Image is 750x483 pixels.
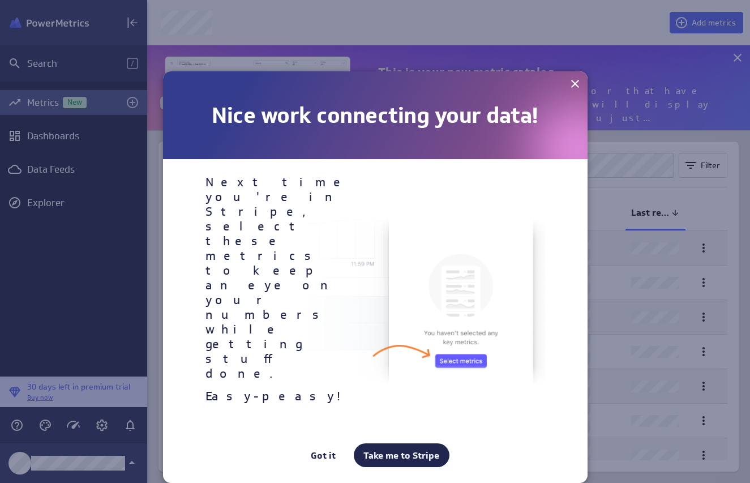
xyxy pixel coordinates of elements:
[205,389,353,404] p: Easy-peasy!
[212,101,538,130] h1: Nice work connecting your data!
[217,198,545,405] img: guide-media-a4a5c2b7-611f-4380-ba65-34a50e822309
[205,175,353,381] p: Next time you're in Stripe, select these metrics to keep an eye on your numbers while getting stu...
[301,443,346,467] span: Got it
[354,443,449,467] a: Take me to Stripe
